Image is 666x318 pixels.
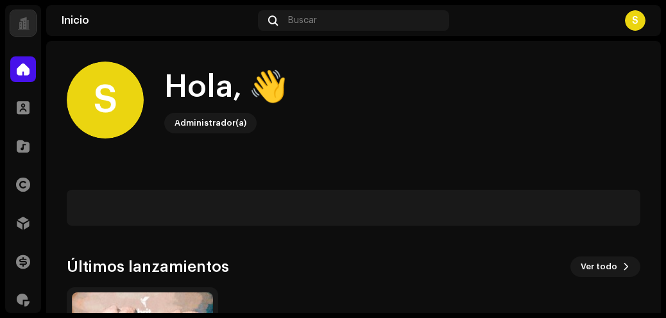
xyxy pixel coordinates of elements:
div: S [625,10,645,31]
div: Inicio [62,15,253,26]
button: Ver todo [570,256,640,277]
span: Buscar [288,15,317,26]
div: Hola, 👋 [164,67,287,108]
div: S [67,62,144,138]
h3: Últimos lanzamientos [67,256,229,277]
div: Administrador(a) [175,115,246,131]
span: Ver todo [581,254,617,280]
